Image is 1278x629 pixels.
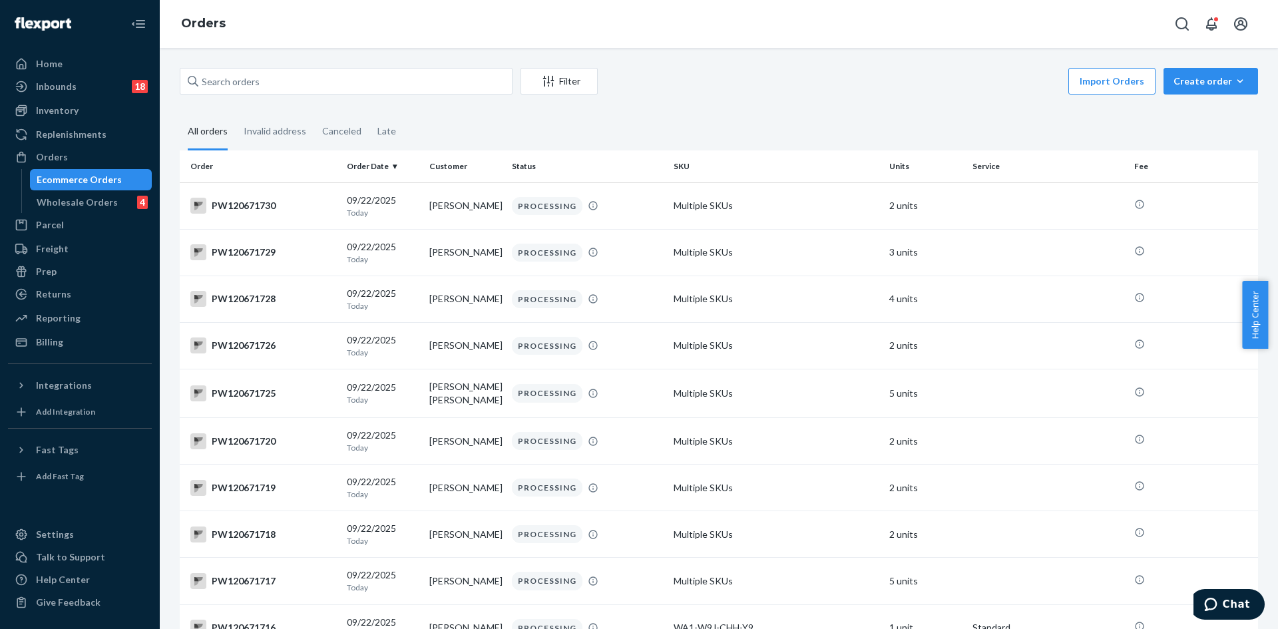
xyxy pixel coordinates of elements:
[8,76,152,97] a: Inbounds18
[347,254,419,265] p: Today
[36,312,81,325] div: Reporting
[347,442,419,453] p: Today
[424,182,507,229] td: [PERSON_NAME]
[37,173,122,186] div: Ecommerce Orders
[347,475,419,500] div: 09/22/2025
[668,229,884,276] td: Multiple SKUs
[1198,11,1225,37] button: Open notifications
[8,53,152,75] a: Home
[1242,281,1268,349] button: Help Center
[30,169,152,190] a: Ecommerce Orders
[190,198,336,214] div: PW120671730
[1193,589,1265,622] iframe: Opens a widget where you can chat to one of our agents
[512,572,582,590] div: PROCESSING
[36,150,68,164] div: Orders
[512,525,582,543] div: PROCESSING
[8,238,152,260] a: Freight
[15,17,71,31] img: Flexport logo
[36,265,57,278] div: Prep
[521,68,598,95] button: Filter
[424,276,507,322] td: [PERSON_NAME]
[347,429,419,453] div: 09/22/2025
[512,479,582,497] div: PROCESSING
[512,290,582,308] div: PROCESSING
[8,124,152,145] a: Replenishments
[8,214,152,236] a: Parcel
[347,394,419,405] p: Today
[668,322,884,369] td: Multiple SKUs
[424,511,507,558] td: [PERSON_NAME]
[424,322,507,369] td: [PERSON_NAME]
[668,418,884,465] td: Multiple SKUs
[377,114,396,148] div: Late
[8,284,152,305] a: Returns
[8,375,152,396] button: Integrations
[8,466,152,487] a: Add Fast Tag
[347,240,419,265] div: 09/22/2025
[521,75,597,88] div: Filter
[36,528,74,541] div: Settings
[512,197,582,215] div: PROCESSING
[190,291,336,307] div: PW120671728
[180,68,513,95] input: Search orders
[668,558,884,604] td: Multiple SKUs
[188,114,228,150] div: All orders
[8,569,152,590] a: Help Center
[668,465,884,511] td: Multiple SKUs
[8,100,152,121] a: Inventory
[170,5,236,43] ol: breadcrumbs
[36,288,71,301] div: Returns
[181,16,226,31] a: Orders
[36,379,92,392] div: Integrations
[190,480,336,496] div: PW120671719
[8,401,152,423] a: Add Integration
[668,369,884,418] td: Multiple SKUs
[347,568,419,593] div: 09/22/2025
[884,182,966,229] td: 2 units
[8,592,152,613] button: Give Feedback
[512,244,582,262] div: PROCESSING
[132,80,148,93] div: 18
[8,308,152,329] a: Reporting
[8,439,152,461] button: Fast Tags
[347,535,419,546] p: Today
[1227,11,1254,37] button: Open account menu
[512,384,582,402] div: PROCESSING
[668,276,884,322] td: Multiple SKUs
[884,511,966,558] td: 2 units
[668,511,884,558] td: Multiple SKUs
[884,322,966,369] td: 2 units
[244,114,306,148] div: Invalid address
[36,443,79,457] div: Fast Tags
[36,57,63,71] div: Home
[8,546,152,568] button: Talk to Support
[36,128,106,141] div: Replenishments
[424,418,507,465] td: [PERSON_NAME]
[190,385,336,401] div: PW120671725
[36,104,79,117] div: Inventory
[668,150,884,182] th: SKU
[1068,68,1156,95] button: Import Orders
[36,471,84,482] div: Add Fast Tag
[1129,150,1258,182] th: Fee
[347,582,419,593] p: Today
[424,465,507,511] td: [PERSON_NAME]
[884,229,966,276] td: 3 units
[190,433,336,449] div: PW120671720
[512,432,582,450] div: PROCESSING
[424,369,507,418] td: [PERSON_NAME] [PERSON_NAME]
[36,550,105,564] div: Talk to Support
[1164,68,1258,95] button: Create order
[347,522,419,546] div: 09/22/2025
[347,347,419,358] p: Today
[347,194,419,218] div: 09/22/2025
[36,242,69,256] div: Freight
[884,418,966,465] td: 2 units
[884,465,966,511] td: 2 units
[36,218,64,232] div: Parcel
[884,276,966,322] td: 4 units
[884,150,966,182] th: Units
[347,287,419,312] div: 09/22/2025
